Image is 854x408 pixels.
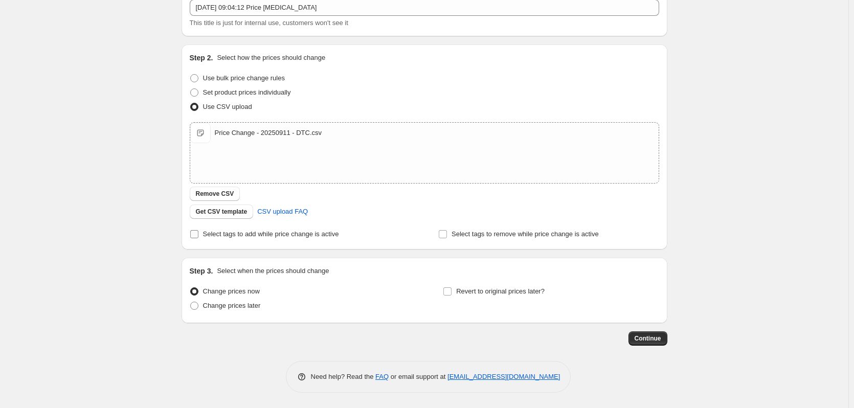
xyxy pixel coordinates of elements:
span: This title is just for internal use, customers won't see it [190,19,348,27]
a: CSV upload FAQ [251,203,314,220]
p: Select when the prices should change [217,266,329,276]
span: Need help? Read the [311,373,376,380]
span: Revert to original prices later? [456,287,545,295]
span: Use CSV upload [203,103,252,110]
span: Use bulk price change rules [203,74,285,82]
span: Set product prices individually [203,88,291,96]
span: Change prices later [203,302,261,309]
button: Continue [628,331,667,346]
span: Continue [635,334,661,343]
button: Get CSV template [190,205,254,219]
span: or email support at [389,373,447,380]
button: Remove CSV [190,187,240,201]
h2: Step 3. [190,266,213,276]
span: Select tags to remove while price change is active [452,230,599,238]
h2: Step 2. [190,53,213,63]
span: CSV upload FAQ [257,207,308,217]
span: Get CSV template [196,208,248,216]
a: FAQ [375,373,389,380]
span: Change prices now [203,287,260,295]
p: Select how the prices should change [217,53,325,63]
span: Select tags to add while price change is active [203,230,339,238]
span: Remove CSV [196,190,234,198]
div: Price Change - 20250911 - DTC.csv [215,128,322,138]
a: [EMAIL_ADDRESS][DOMAIN_NAME] [447,373,560,380]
